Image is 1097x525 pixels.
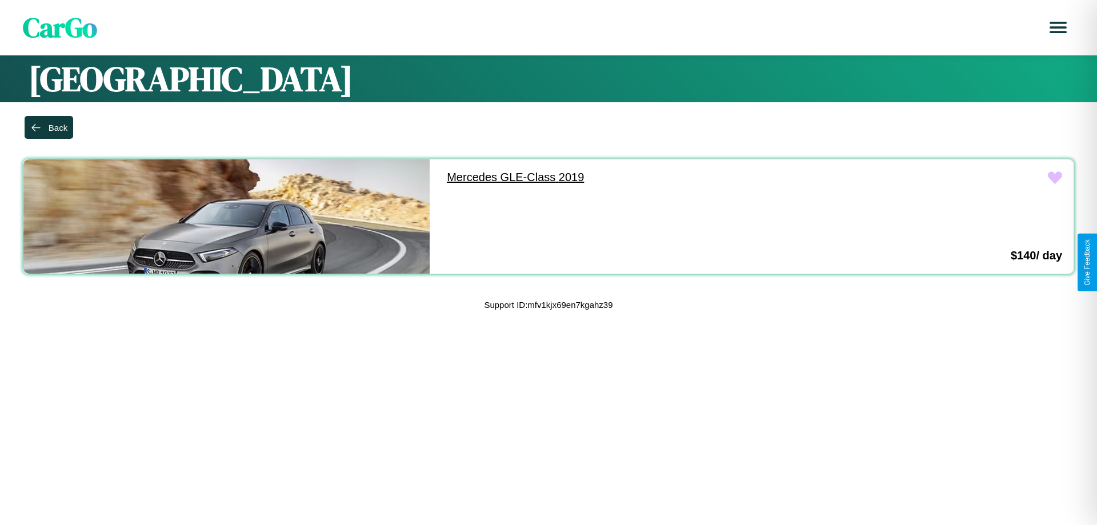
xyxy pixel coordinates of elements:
a: Mercedes GLE-Class 2019 [435,159,842,195]
button: Back [25,116,73,139]
p: Support ID: mfv1kjx69en7kgahz39 [484,297,612,312]
div: Give Feedback [1083,239,1091,286]
span: CarGo [23,9,97,46]
h3: $ 140 / day [1011,249,1062,262]
h1: [GEOGRAPHIC_DATA] [29,55,1068,102]
div: Back [49,123,67,133]
button: Open menu [1042,11,1074,43]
